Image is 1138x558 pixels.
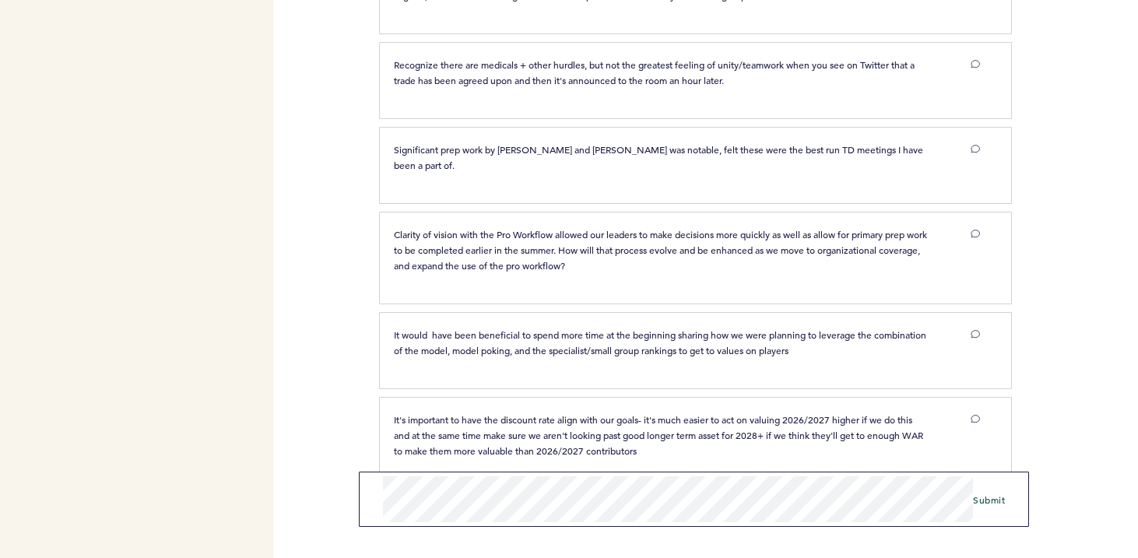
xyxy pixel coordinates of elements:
[973,493,1005,506] span: Submit
[973,492,1005,507] button: Submit
[394,228,929,272] span: Clarity of vision with the Pro Workflow allowed our leaders to make decisions more quickly as wel...
[394,58,917,86] span: Recognize there are medicals + other hurdles, but not the greatest feeling of unity/teamwork when...
[394,328,929,356] span: It would have been beneficial to spend more time at the beginning sharing how we were planning to...
[394,413,926,457] span: It's important to have the discount rate align with our goals- it's much easier to act on valuing...
[394,143,926,171] span: Significant prep work by [PERSON_NAME] and [PERSON_NAME] was notable, felt these were the best ru...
